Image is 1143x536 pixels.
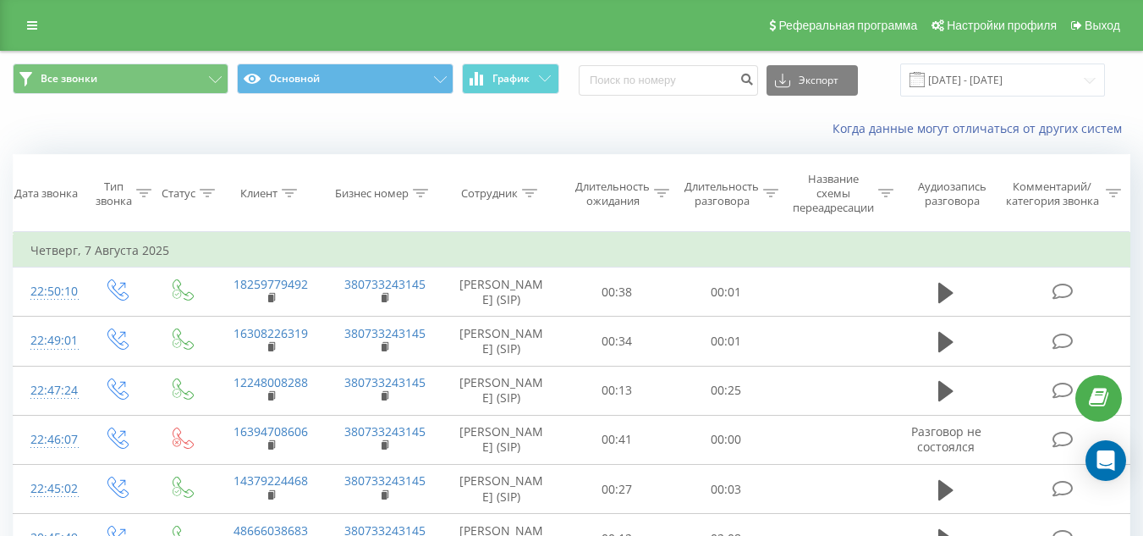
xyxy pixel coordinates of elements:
[234,423,308,439] a: 16394708606
[947,19,1057,32] span: Настройки профиля
[579,65,758,96] input: Поиск по номеру
[234,472,308,489] a: 14379224468
[575,180,650,208] div: Длительность ожидания
[672,415,781,464] td: 00:00
[441,317,563,366] td: [PERSON_NAME] (SIP)
[767,65,858,96] button: Экспорт
[344,374,426,390] a: 380733243145
[492,73,530,85] span: График
[234,276,308,292] a: 18259779492
[14,186,78,201] div: Дата звонка
[1003,180,1102,208] div: Комментарий/категория звонка
[441,366,563,415] td: [PERSON_NAME] (SIP)
[234,374,308,390] a: 12248008288
[14,234,1130,268] td: Четверг, 7 Августа 2025
[563,268,672,317] td: 00:38
[162,186,195,201] div: Статус
[30,472,66,506] div: 22:45:02
[1085,19,1120,32] span: Выход
[441,415,563,464] td: [PERSON_NAME] (SIP)
[778,19,917,32] span: Реферальная программа
[672,465,781,514] td: 00:03
[30,374,66,407] div: 22:47:24
[240,186,278,201] div: Клиент
[441,465,563,514] td: [PERSON_NAME] (SIP)
[237,64,453,94] button: Основной
[461,186,518,201] div: Сотрудник
[911,423,981,455] span: Разговор не состоялся
[30,324,66,357] div: 22:49:01
[344,472,426,489] a: 380733243145
[563,366,672,415] td: 00:13
[30,275,66,308] div: 22:50:10
[833,120,1130,136] a: Когда данные могут отличаться от других систем
[672,317,781,366] td: 00:01
[793,172,874,215] div: Название схемы переадресации
[13,64,228,94] button: Все звонки
[41,72,97,86] span: Все звонки
[672,366,781,415] td: 00:25
[344,325,426,341] a: 380733243145
[234,325,308,341] a: 16308226319
[441,268,563,317] td: [PERSON_NAME] (SIP)
[563,415,672,464] td: 00:41
[563,465,672,514] td: 00:27
[344,423,426,439] a: 380733243145
[96,180,132,208] div: Тип звонка
[344,276,426,292] a: 380733243145
[909,180,995,208] div: Аудиозапись разговора
[672,268,781,317] td: 00:01
[563,317,672,366] td: 00:34
[1085,440,1126,481] div: Open Intercom Messenger
[462,64,559,94] button: График
[684,180,759,208] div: Длительность разговора
[335,186,409,201] div: Бизнес номер
[30,423,66,456] div: 22:46:07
